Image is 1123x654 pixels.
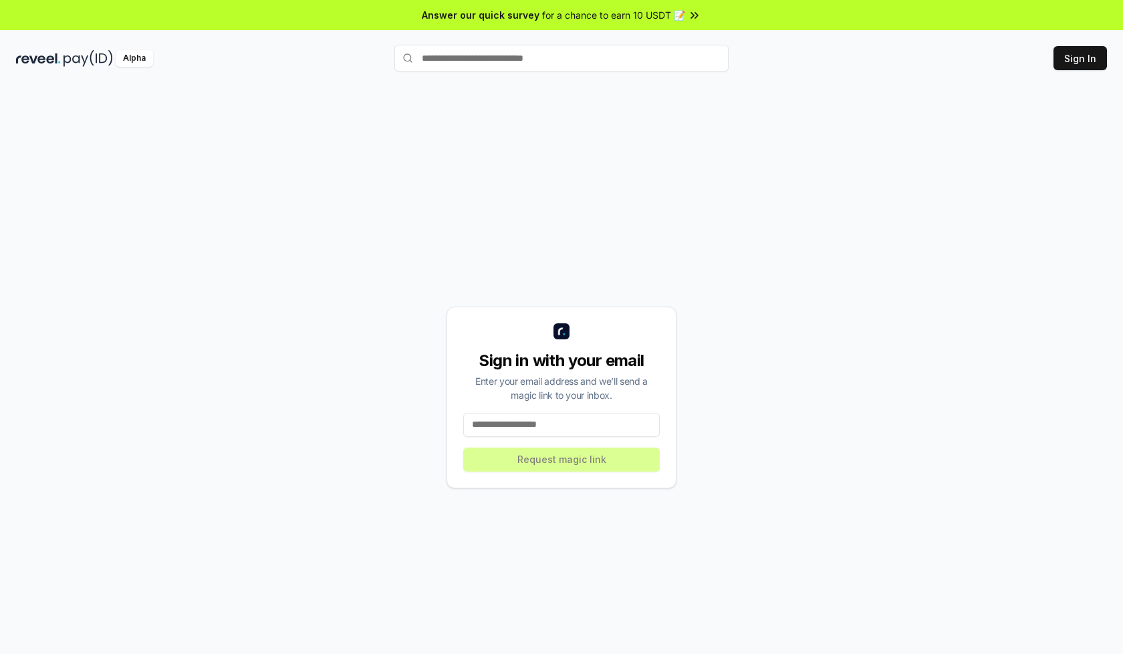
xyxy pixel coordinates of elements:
[542,8,685,22] span: for a chance to earn 10 USDT 📝
[16,50,61,67] img: reveel_dark
[553,323,570,339] img: logo_small
[1053,46,1107,70] button: Sign In
[422,8,539,22] span: Answer our quick survey
[463,374,660,402] div: Enter your email address and we’ll send a magic link to your inbox.
[64,50,113,67] img: pay_id
[116,50,153,67] div: Alpha
[463,350,660,371] div: Sign in with your email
